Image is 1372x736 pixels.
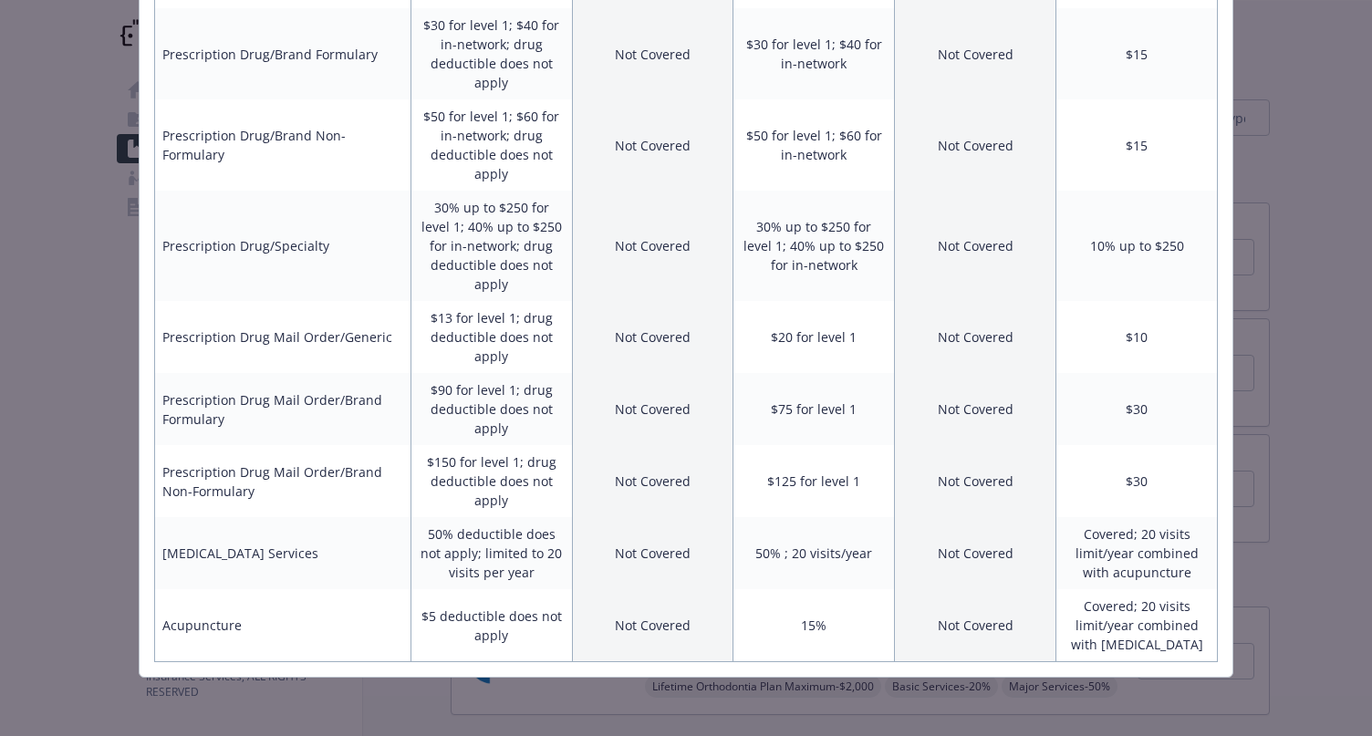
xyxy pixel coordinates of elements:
td: Acupuncture [155,589,411,662]
td: Not Covered [895,445,1056,517]
td: Prescription Drug Mail Order/Brand Non-Formulary [155,445,411,517]
td: Not Covered [572,191,733,301]
td: $10 [1056,301,1218,373]
td: 50% deductible does not apply; limited to 20 visits per year [411,517,572,589]
td: Not Covered [572,517,733,589]
td: 30% up to $250 for level 1; 40% up to $250 for in-network; drug deductible does not apply [411,191,572,301]
td: $30 for level 1; $40 for in-network; drug deductible does not apply [411,8,572,99]
td: $13 for level 1; drug deductible does not apply [411,301,572,373]
td: [MEDICAL_DATA] Services [155,517,411,589]
td: Prescription Drug/Brand Formulary [155,8,411,99]
td: $30 [1056,373,1218,445]
td: Not Covered [895,191,1056,301]
td: 15% [733,589,895,662]
td: Not Covered [572,8,733,99]
td: $30 for level 1; $40 for in-network [733,8,895,99]
td: $75 for level 1 [733,373,895,445]
td: Not Covered [895,99,1056,191]
td: $15 [1056,8,1218,99]
td: Prescription Drug/Brand Non-Formulary [155,99,411,191]
td: Covered; 20 visits limit/year combined with acupuncture [1056,517,1218,589]
td: $5 deductible does not apply [411,589,572,662]
td: 10% up to $250 [1056,191,1218,301]
td: Not Covered [572,301,733,373]
td: $20 for level 1 [733,301,895,373]
td: Not Covered [572,99,733,191]
td: Prescription Drug Mail Order/Generic [155,301,411,373]
td: $125 for level 1 [733,445,895,517]
td: Not Covered [572,373,733,445]
td: Not Covered [895,517,1056,589]
td: 50% ; 20 visits/year [733,517,895,589]
td: Not Covered [895,589,1056,662]
td: Prescription Drug/Specialty [155,191,411,301]
td: Prescription Drug Mail Order/Brand Formulary [155,373,411,445]
td: Not Covered [895,301,1056,373]
td: $30 [1056,445,1218,517]
td: Not Covered [572,589,733,662]
td: Covered; 20 visits limit/year combined with [MEDICAL_DATA] [1056,589,1218,662]
td: $90 for level 1; drug deductible does not apply [411,373,572,445]
td: Not Covered [895,8,1056,99]
td: $50 for level 1; $60 for in-network; drug deductible does not apply [411,99,572,191]
td: Not Covered [572,445,733,517]
td: 30% up to $250 for level 1; 40% up to $250 for in-network [733,191,895,301]
td: $15 [1056,99,1218,191]
td: Not Covered [895,373,1056,445]
td: $150 for level 1; drug deductible does not apply [411,445,572,517]
td: $50 for level 1; $60 for in-network [733,99,895,191]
